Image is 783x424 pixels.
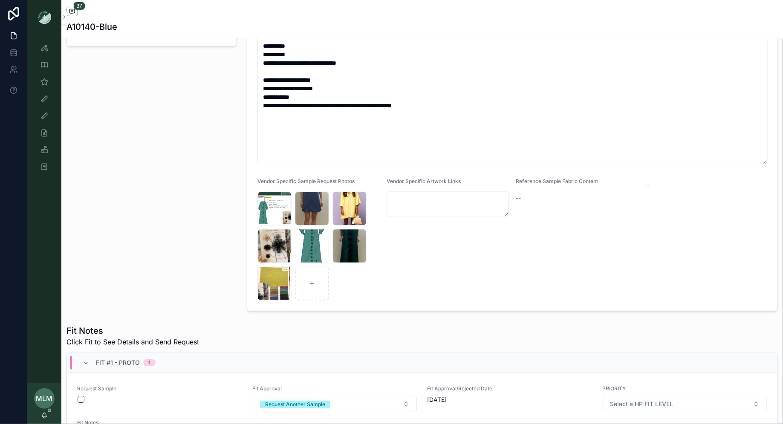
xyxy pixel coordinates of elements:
[36,393,53,404] span: MLM
[257,178,355,184] span: Vendor Specific Sample Request Photos
[610,400,673,408] span: Select a HP FIT LEVEL
[516,178,598,184] span: Reference Sample Fabric Content
[73,2,85,10] span: 37
[96,358,140,367] span: Fit #1 - Proto
[253,396,417,412] button: Select Button
[428,395,592,404] span: [DATE]
[66,325,199,337] h1: Fit Notes
[66,337,199,347] span: Click Fit to See Details and Send Request
[428,385,592,392] span: Fit Approval/Rejected Date
[66,21,117,33] h1: A10140-Blue
[27,34,61,186] div: scrollable content
[387,178,461,184] span: Vendor Specific Artwork Links
[602,385,767,392] span: PRIORITY
[77,385,242,392] span: Request Sample
[516,194,521,203] span: --
[252,385,417,392] span: Fit Approval
[38,10,51,24] img: App logo
[603,396,767,412] button: Select Button
[66,7,78,17] button: 37
[265,401,325,408] div: Request Another Sample
[148,359,150,366] div: 1
[645,180,650,189] span: --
